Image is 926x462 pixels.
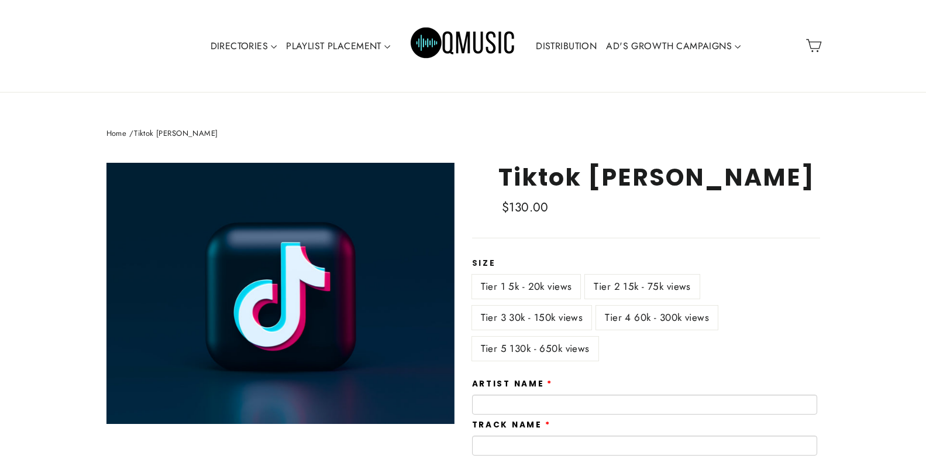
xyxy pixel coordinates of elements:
img: Q Music Promotions [411,19,516,72]
label: Tier 3 30k - 150k views [472,306,592,330]
label: Artist Name [472,379,553,389]
a: PLAYLIST PLACEMENT [281,33,395,60]
a: AD'S GROWTH CAMPAIGNS [601,33,745,60]
label: Tier 2 15k - 75k views [585,275,699,299]
label: Track Name [472,420,551,430]
a: DIRECTORIES [206,33,282,60]
h1: Tiktok [PERSON_NAME] [498,163,820,191]
label: Size [472,259,820,268]
label: Tier 4 60k - 300k views [596,306,718,330]
nav: breadcrumbs [106,128,820,140]
a: Home [106,128,127,139]
a: DISTRIBUTION [531,33,601,60]
div: Primary [169,12,758,80]
span: $130.00 [502,199,549,216]
label: Tier 1 5k - 20k views [472,275,581,299]
span: / [129,128,134,139]
label: Tier 5 130k - 650k views [472,337,598,361]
